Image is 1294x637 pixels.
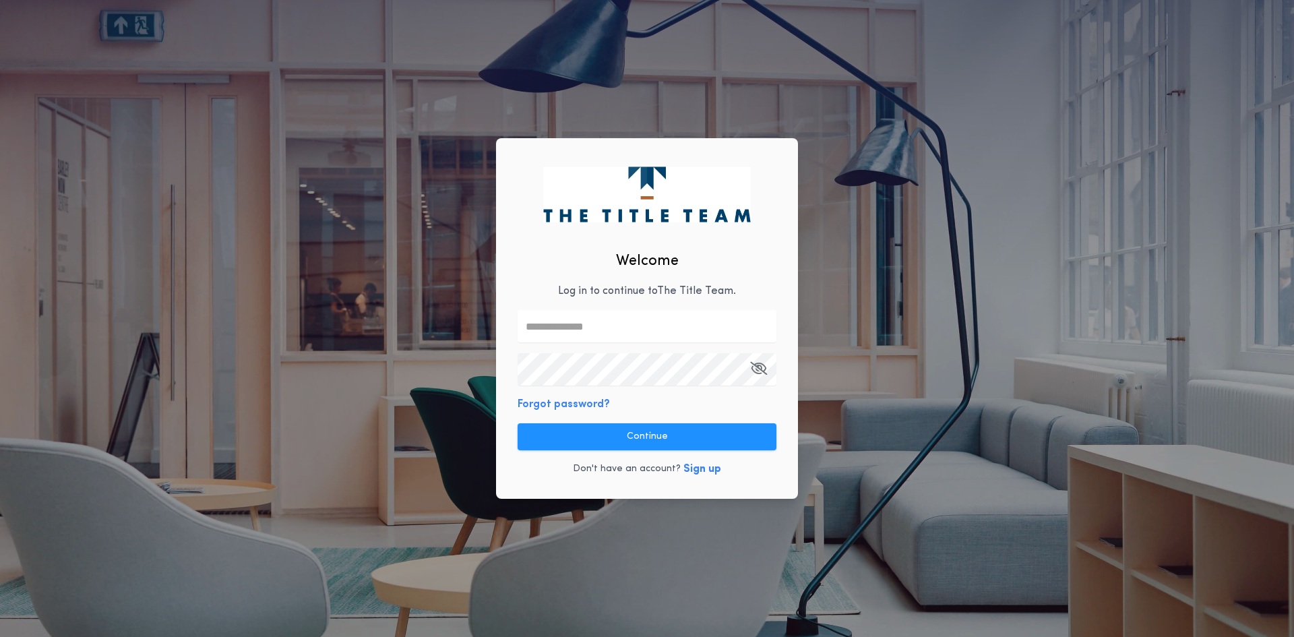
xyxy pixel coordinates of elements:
h2: Welcome [616,250,679,272]
img: logo [543,166,750,222]
button: Sign up [683,461,721,477]
button: Continue [518,423,776,450]
button: Forgot password? [518,396,610,413]
p: Log in to continue to The Title Team . [558,283,736,299]
p: Don't have an account? [573,462,681,476]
